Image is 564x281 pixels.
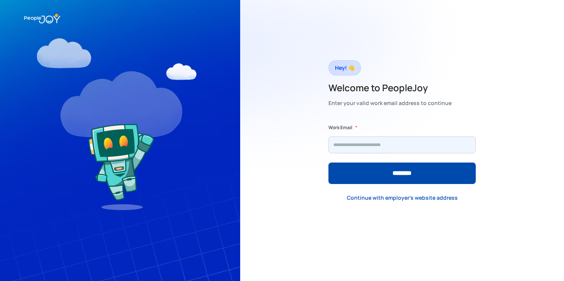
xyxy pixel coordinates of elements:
[328,124,476,184] form: Form
[335,62,355,73] div: Hey! 👋
[328,98,452,108] div: Enter your valid work email address to continue
[328,82,452,94] h2: Welcome to PeopleJoy
[328,124,352,131] label: Work Email
[341,190,464,205] a: Continue with employer's website address
[347,194,458,202] div: Continue with employer's website address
